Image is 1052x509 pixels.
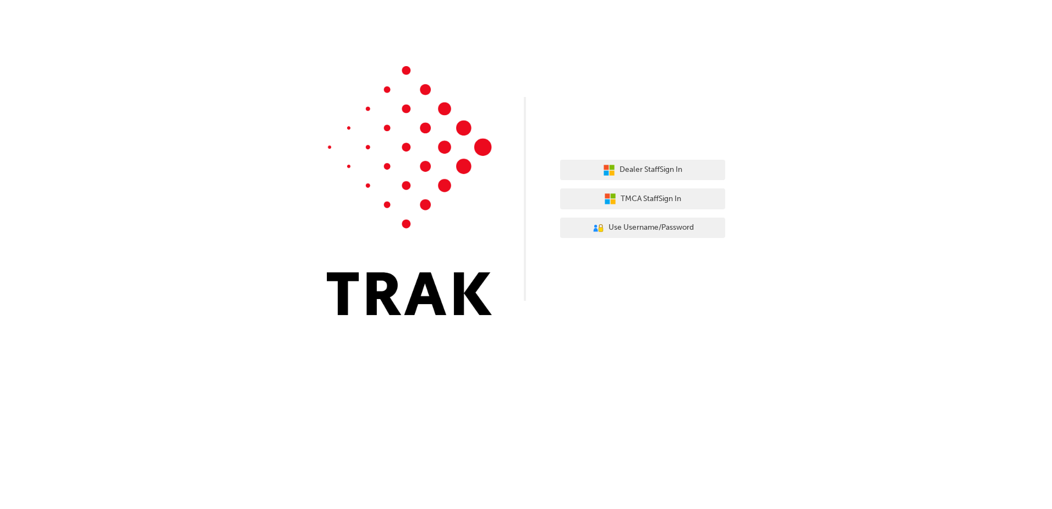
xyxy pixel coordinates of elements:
button: TMCA StaffSign In [560,188,725,209]
span: TMCA Staff Sign In [621,193,681,205]
button: Use Username/Password [560,218,725,239]
button: Dealer StaffSign In [560,160,725,181]
img: Trak [327,66,492,315]
span: Use Username/Password [609,221,694,234]
span: Dealer Staff Sign In [620,164,682,176]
